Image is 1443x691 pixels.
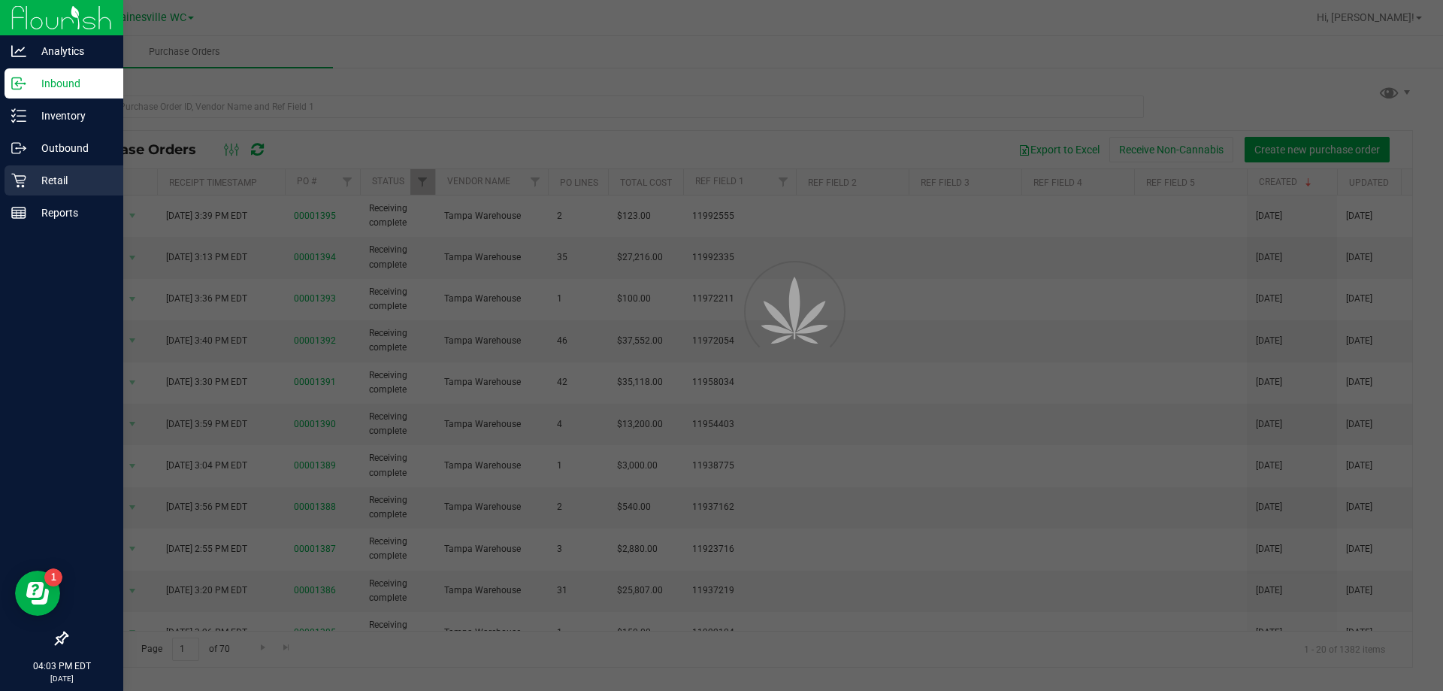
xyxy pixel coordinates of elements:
inline-svg: Inventory [11,108,26,123]
iframe: Resource center unread badge [44,568,62,586]
inline-svg: Reports [11,205,26,220]
p: Analytics [26,42,116,60]
iframe: Resource center [15,571,60,616]
inline-svg: Retail [11,173,26,188]
p: Inventory [26,107,116,125]
p: [DATE] [7,673,116,684]
p: Inbound [26,74,116,92]
p: 04:03 PM EDT [7,659,116,673]
p: Retail [26,171,116,189]
p: Reports [26,204,116,222]
inline-svg: Outbound [11,141,26,156]
inline-svg: Inbound [11,76,26,91]
inline-svg: Analytics [11,44,26,59]
p: Outbound [26,139,116,157]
